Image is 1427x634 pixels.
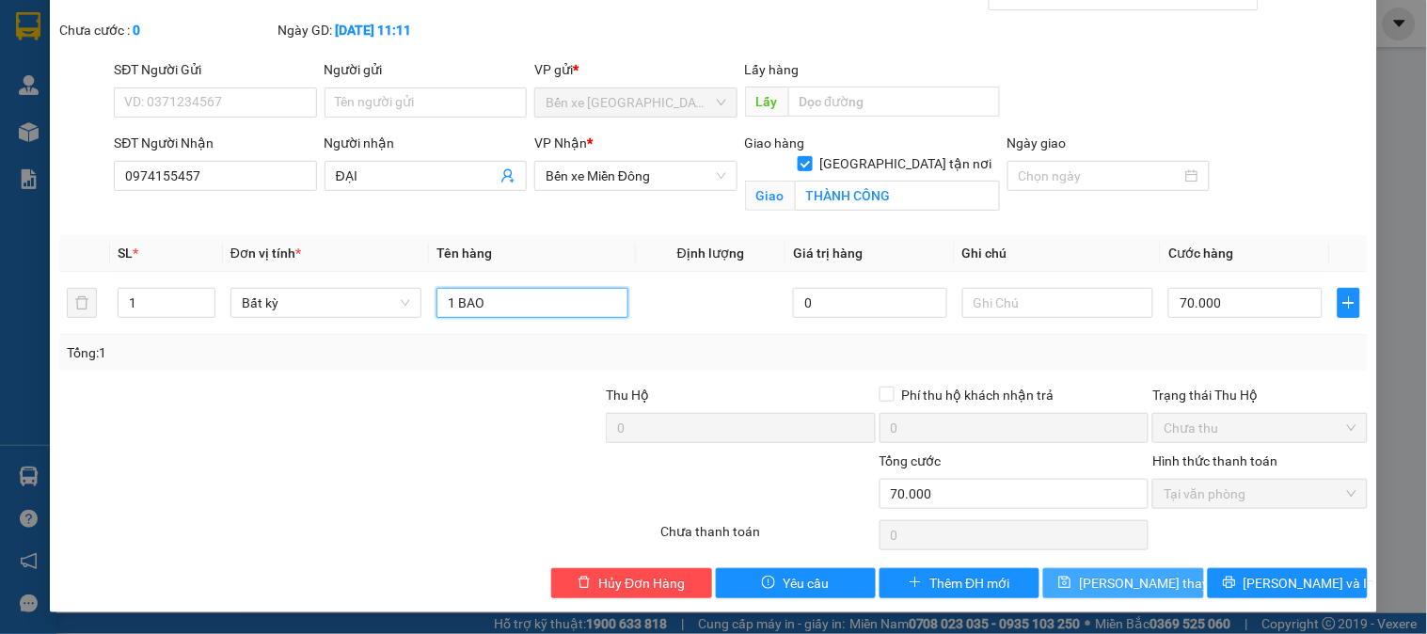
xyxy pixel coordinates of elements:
[67,342,552,363] div: Tổng: 1
[909,576,922,591] span: plus
[745,87,788,117] span: Lấy
[962,288,1153,318] input: Ghi Chú
[436,288,627,318] input: VD: Bàn, Ghế
[1043,568,1203,598] button: save[PERSON_NAME] thay đổi
[325,59,527,80] div: Người gửi
[762,576,775,591] span: exclamation-circle
[795,181,1000,211] input: Giao tận nơi
[1338,288,1360,318] button: plus
[133,23,140,38] b: 0
[1339,295,1359,310] span: plus
[606,388,649,403] span: Thu Hộ
[500,168,515,183] span: user-add
[895,385,1062,405] span: Phí thu hộ khách nhận trả
[793,246,863,261] span: Giá trị hàng
[1244,573,1375,594] span: [PERSON_NAME] và In
[242,289,410,317] span: Bất kỳ
[880,568,1039,598] button: plusThêm ĐH mới
[716,568,876,598] button: exclamation-circleYêu cầu
[745,181,795,211] span: Giao
[114,59,316,80] div: SĐT Người Gửi
[677,246,744,261] span: Định lượng
[118,246,133,261] span: SL
[230,246,301,261] span: Đơn vị tính
[336,23,412,38] b: [DATE] 11:11
[1164,480,1356,508] span: Tại văn phòng
[745,62,800,77] span: Lấy hàng
[59,20,274,40] div: Chưa cước :
[1164,414,1356,442] span: Chưa thu
[114,133,316,153] div: SĐT Người Nhận
[813,153,1000,174] span: [GEOGRAPHIC_DATA] tận nơi
[1152,453,1277,468] label: Hình thức thanh toán
[551,568,711,598] button: deleteHủy Đơn Hàng
[199,305,211,316] span: down
[955,235,1161,272] th: Ghi chú
[1223,576,1236,591] span: printer
[929,573,1009,594] span: Thêm ĐH mới
[278,20,493,40] div: Ngày GD:
[67,288,97,318] button: delete
[436,246,492,261] span: Tên hàng
[199,292,211,303] span: up
[194,303,214,317] span: Decrease Value
[1152,385,1367,405] div: Trạng thái Thu Hộ
[194,289,214,303] span: Increase Value
[1007,135,1067,151] label: Ngày giao
[745,135,805,151] span: Giao hàng
[1168,246,1233,261] span: Cước hàng
[783,573,829,594] span: Yêu cầu
[1208,568,1368,598] button: printer[PERSON_NAME] và In
[1079,573,1229,594] span: [PERSON_NAME] thay đổi
[1019,166,1181,186] input: Ngày giao
[598,573,685,594] span: Hủy Đơn Hàng
[534,59,737,80] div: VP gửi
[546,88,725,117] span: Bến xe Quảng Ngãi
[788,87,1000,117] input: Dọc đường
[880,453,942,468] span: Tổng cước
[578,576,591,591] span: delete
[325,133,527,153] div: Người nhận
[546,162,725,190] span: Bến xe Miền Đông
[534,135,587,151] span: VP Nhận
[1058,576,1071,591] span: save
[658,521,877,554] div: Chưa thanh toán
